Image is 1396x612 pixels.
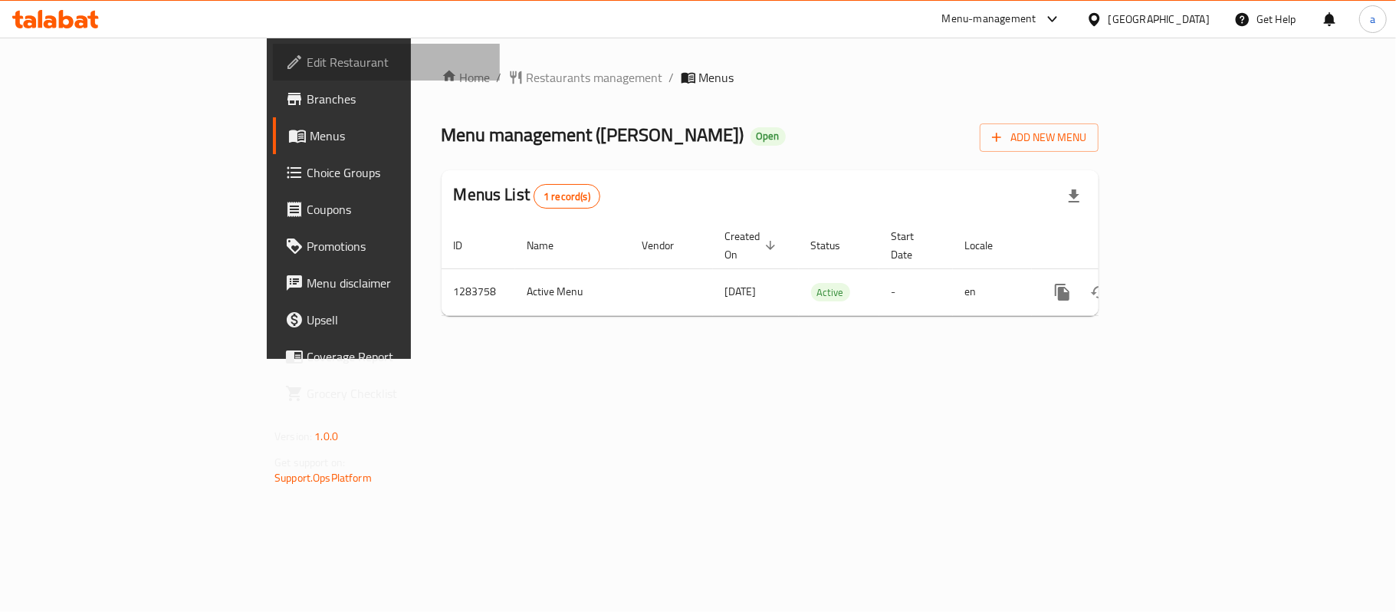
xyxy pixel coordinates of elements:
[1044,274,1081,311] button: more
[992,128,1086,147] span: Add New Menu
[307,311,488,329] span: Upsell
[811,283,850,301] div: Active
[751,130,786,143] span: Open
[307,237,488,255] span: Promotions
[527,68,663,87] span: Restaurants management
[699,68,734,87] span: Menus
[942,10,1036,28] div: Menu-management
[454,183,600,209] h2: Menus List
[534,189,599,204] span: 1 record(s)
[454,236,483,255] span: ID
[273,191,500,228] a: Coupons
[310,127,488,145] span: Menus
[273,44,500,81] a: Edit Restaurant
[527,236,574,255] span: Name
[307,384,488,403] span: Grocery Checklist
[307,53,488,71] span: Edit Restaurant
[273,375,500,412] a: Grocery Checklist
[314,426,338,446] span: 1.0.0
[892,227,934,264] span: Start Date
[953,268,1032,315] td: en
[273,301,500,338] a: Upsell
[442,222,1204,316] table: enhanced table
[307,347,488,366] span: Coverage Report
[307,90,488,108] span: Branches
[307,163,488,182] span: Choice Groups
[751,127,786,146] div: Open
[725,281,757,301] span: [DATE]
[307,200,488,219] span: Coupons
[273,228,500,265] a: Promotions
[273,154,500,191] a: Choice Groups
[1109,11,1210,28] div: [GEOGRAPHIC_DATA]
[725,227,780,264] span: Created On
[811,284,850,301] span: Active
[811,236,861,255] span: Status
[442,68,1099,87] nav: breadcrumb
[273,117,500,154] a: Menus
[274,426,312,446] span: Version:
[1032,222,1204,269] th: Actions
[980,123,1099,152] button: Add New Menu
[274,452,345,472] span: Get support on:
[1056,178,1092,215] div: Export file
[508,68,663,87] a: Restaurants management
[1081,274,1118,311] button: Change Status
[965,236,1013,255] span: Locale
[642,236,695,255] span: Vendor
[515,268,630,315] td: Active Menu
[274,468,372,488] a: Support.OpsPlatform
[879,268,953,315] td: -
[273,81,500,117] a: Branches
[534,184,600,209] div: Total records count
[442,117,744,152] span: Menu management ( [PERSON_NAME] )
[1370,11,1375,28] span: a
[307,274,488,292] span: Menu disclaimer
[273,338,500,375] a: Coverage Report
[273,265,500,301] a: Menu disclaimer
[669,68,675,87] li: /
